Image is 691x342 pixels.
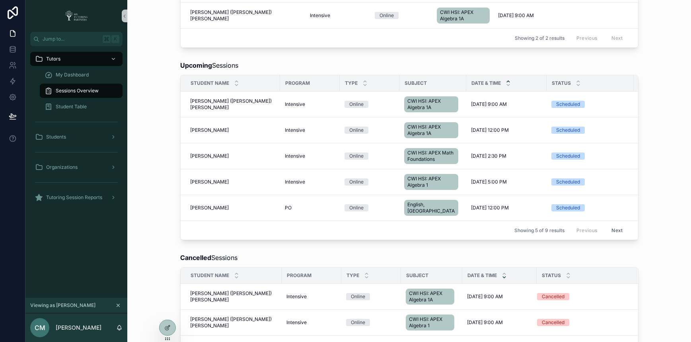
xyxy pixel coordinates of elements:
span: [DATE] 9:00 AM [467,319,503,326]
strong: Upcoming [180,61,212,69]
span: [PERSON_NAME] [190,205,229,211]
span: [DATE] 9:00 AM [498,12,534,19]
span: [PERSON_NAME] ([PERSON_NAME]) [PERSON_NAME] [190,9,300,22]
span: Type [345,80,358,86]
span: Students [46,134,66,140]
span: [PERSON_NAME] ([PERSON_NAME]) [PERSON_NAME] [190,98,275,111]
div: Online [380,12,394,19]
span: [PERSON_NAME] ([PERSON_NAME]) [PERSON_NAME] [190,290,277,303]
div: Online [351,319,365,326]
span: Showing 2 of 2 results [515,35,564,41]
span: Date & Time [471,80,501,86]
span: Sessions Overview [56,88,99,94]
div: Scheduled [556,152,580,160]
span: Sessions [180,253,237,262]
span: Tutoring Session Reports [46,194,102,201]
span: CWI HSI: APEX Math Foundations [407,150,455,162]
div: Online [349,127,364,134]
span: [DATE] 5:00 PM [471,179,507,185]
span: [DATE] 9:00 AM [467,293,503,300]
span: CM [35,323,45,332]
span: K [112,36,119,42]
span: Date & Time [467,272,497,279]
span: [DATE] 9:00 AM [471,101,507,107]
div: Online [351,293,365,300]
span: Intensive [285,179,305,185]
span: [DATE] 12:00 PM [471,127,509,133]
span: Intensive [286,319,307,326]
a: Tutoring Session Reports [30,190,123,205]
span: Subject [406,272,428,279]
span: Program [287,272,311,279]
span: [PERSON_NAME] [190,179,229,185]
div: Scheduled [556,204,580,211]
span: Intensive [286,293,307,300]
span: Type [346,272,359,279]
span: Status [552,80,571,86]
span: [PERSON_NAME] ([PERSON_NAME]) [PERSON_NAME] [190,316,277,329]
span: Viewing as [PERSON_NAME] [30,302,95,309]
span: [PERSON_NAME] [190,153,229,159]
span: Student Name [191,272,229,279]
strong: Cancelled [180,254,211,262]
span: Program [285,80,310,86]
div: Scheduled [556,101,580,108]
button: Next [606,224,628,236]
span: CWI HSI: APEX Algebra 1A [440,9,487,22]
span: Jump to... [43,36,99,42]
span: Organizations [46,164,78,170]
span: [DATE] 2:30 PM [471,153,506,159]
span: [DATE] 12:00 PM [471,205,509,211]
span: CWI HSI: APEX Algebra 1A [407,98,455,111]
a: Tutors [30,52,123,66]
a: My Dashboard [40,68,123,82]
span: CWI HSI: APEX Algebra 1 [407,176,455,188]
p: [PERSON_NAME] [56,324,101,332]
span: Sessions [180,61,238,70]
span: Status [542,272,561,279]
span: Intensive [285,101,305,107]
span: Subject [405,80,427,86]
div: Scheduled [556,127,580,134]
div: Online [349,101,364,108]
a: Organizations [30,160,123,174]
span: CWI HSI: APEX Algebra 1 [409,316,451,329]
img: App logo [62,10,90,22]
span: Intensive [285,127,305,133]
span: Student Table [56,104,87,110]
span: CWI HSI: APEX Algebra 1A [407,124,455,137]
span: Showing 5 of 9 results [514,227,564,234]
span: CWI HSI: APEX Algebra 1A [409,290,451,303]
span: [PERSON_NAME] [190,127,229,133]
a: Students [30,130,123,144]
span: My Dashboard [56,72,89,78]
span: English, [GEOGRAPHIC_DATA] [407,201,455,214]
span: Student Name [191,80,229,86]
div: scrollable content [25,46,127,215]
span: Intensive [285,153,305,159]
a: Student Table [40,100,123,114]
div: Cancelled [542,319,564,326]
button: Jump to...K [30,32,123,46]
div: Online [349,204,364,211]
div: Scheduled [556,178,580,186]
div: Online [349,178,364,186]
span: Tutors [46,56,60,62]
span: Intensive [310,12,330,19]
a: Sessions Overview [40,84,123,98]
span: PO [285,205,292,211]
div: Cancelled [542,293,564,300]
div: Online [349,152,364,160]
